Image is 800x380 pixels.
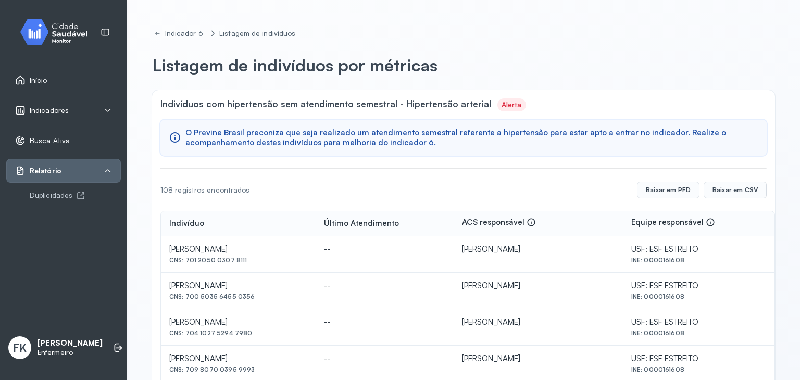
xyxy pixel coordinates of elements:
a: Indicador 6 [152,27,207,40]
div: Alerta [502,100,522,109]
div: Indivíduo [169,219,204,229]
div: [PERSON_NAME] [462,354,615,364]
span: Busca Ativa [30,136,70,145]
div: USF: ESF ESTREITO [631,318,766,327]
a: Busca Ativa [15,135,112,146]
img: monitor.svg [11,17,105,47]
p: [PERSON_NAME] [37,338,103,348]
div: USF: ESF ESTREITO [631,354,766,364]
div: -- [324,318,446,327]
p: Listagem de indivíduos por métricas [152,55,438,75]
div: CNS: 704 1027 5294 7980 [169,330,307,337]
div: [PERSON_NAME] [169,281,307,291]
div: INE: 0000161608 [631,257,766,264]
div: CNS: 701 2050 0307 8111 [169,257,307,264]
span: FK [13,341,27,354]
div: [PERSON_NAME] [169,354,307,364]
button: Baixar em CSV [704,182,767,198]
div: -- [324,281,446,291]
a: Listagem de indivíduos [217,27,297,40]
p: Enfermeiro [37,348,103,357]
div: -- [324,245,446,255]
div: [PERSON_NAME] [462,245,615,255]
div: [PERSON_NAME] [169,318,307,327]
div: Duplicidades [30,191,121,200]
div: Equipe responsável [631,218,715,230]
div: -- [324,354,446,364]
div: INE: 0000161608 [631,293,766,300]
div: [PERSON_NAME] [462,281,615,291]
a: Início [15,75,112,85]
span: Indivíduos com hipertensão sem atendimento semestral - Hipertensão arterial [160,98,491,111]
div: [PERSON_NAME] [169,245,307,255]
span: Início [30,76,47,85]
div: Indicador 6 [165,29,205,38]
div: CNS: 709 8070 0395 9993 [169,366,307,373]
div: USF: ESF ESTREITO [631,281,766,291]
span: Relatório [30,167,61,175]
div: USF: ESF ESTREITO [631,245,766,255]
span: Indicadores [30,106,69,115]
a: Duplicidades [30,189,121,202]
div: 108 registros encontrados [160,186,250,195]
div: INE: 0000161608 [631,366,766,373]
button: Baixar em PFD [637,182,699,198]
div: [PERSON_NAME] [462,318,615,327]
div: Listagem de indivíduos [219,29,295,38]
div: Último Atendimento [324,219,399,229]
div: INE: 0000161608 [631,330,766,337]
div: CNS: 700 5035 6455 0356 [169,293,307,300]
span: O Previne Brasil preconiza que seja realizado um atendimento semestral referente a hipertensão pa... [185,128,758,148]
div: ACS responsável [462,218,536,230]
